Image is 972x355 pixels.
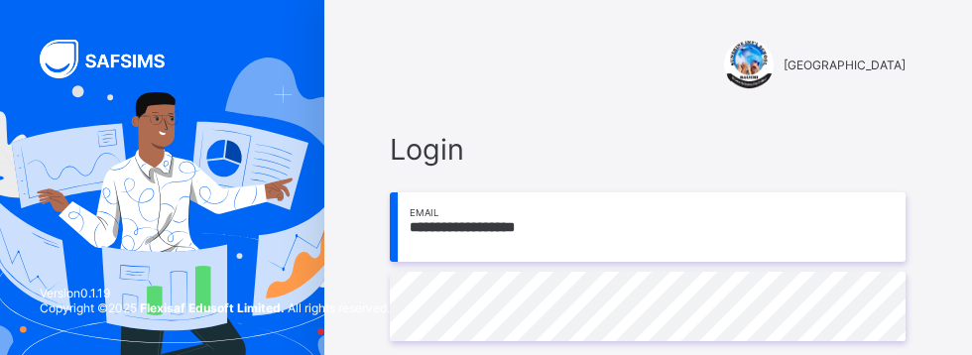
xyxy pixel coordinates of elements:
strong: Flexisaf Edusoft Limited. [140,300,285,315]
span: Copyright © 2025 All rights reserved. [40,300,390,315]
span: Login [390,132,906,167]
span: Version 0.1.19 [40,286,390,300]
span: [GEOGRAPHIC_DATA] [784,58,906,72]
img: SAFSIMS Logo [40,40,188,78]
